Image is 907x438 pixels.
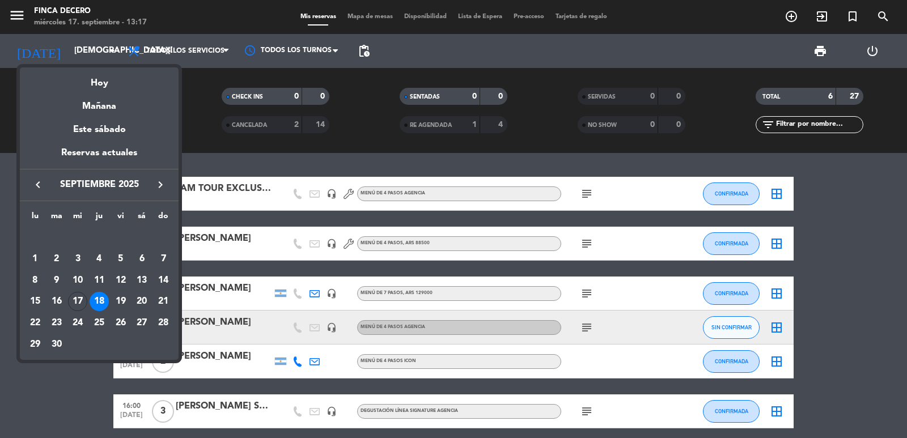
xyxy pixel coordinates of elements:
[88,312,110,334] td: 25 de septiembre de 2025
[110,210,132,227] th: viernes
[88,210,110,227] th: jueves
[67,210,88,227] th: miércoles
[67,270,88,291] td: 10 de septiembre de 2025
[46,210,67,227] th: martes
[67,291,88,312] td: 17 de septiembre de 2025
[132,291,153,312] td: 20 de septiembre de 2025
[154,271,173,290] div: 14
[110,270,132,291] td: 12 de septiembre de 2025
[132,248,153,270] td: 6 de septiembre de 2025
[88,270,110,291] td: 11 de septiembre de 2025
[132,270,153,291] td: 13 de septiembre de 2025
[24,312,46,334] td: 22 de septiembre de 2025
[111,292,130,311] div: 19
[46,334,67,355] td: 30 de septiembre de 2025
[152,312,174,334] td: 28 de septiembre de 2025
[20,146,179,169] div: Reservas actuales
[47,313,66,333] div: 23
[111,249,130,269] div: 5
[90,249,109,269] div: 4
[90,271,109,290] div: 11
[46,312,67,334] td: 23 de septiembre de 2025
[132,210,153,227] th: sábado
[154,178,167,192] i: keyboard_arrow_right
[154,292,173,311] div: 21
[132,271,151,290] div: 13
[88,248,110,270] td: 4 de septiembre de 2025
[110,291,132,312] td: 19 de septiembre de 2025
[47,271,66,290] div: 9
[90,292,109,311] div: 18
[26,335,45,354] div: 29
[110,312,132,334] td: 26 de septiembre de 2025
[46,270,67,291] td: 9 de septiembre de 2025
[111,271,130,290] div: 12
[26,313,45,333] div: 22
[47,249,66,269] div: 2
[26,271,45,290] div: 8
[132,313,151,333] div: 27
[68,313,87,333] div: 24
[68,292,87,311] div: 17
[24,248,46,270] td: 1 de septiembre de 2025
[68,271,87,290] div: 10
[152,210,174,227] th: domingo
[24,291,46,312] td: 15 de septiembre de 2025
[67,312,88,334] td: 24 de septiembre de 2025
[111,313,130,333] div: 26
[24,210,46,227] th: lunes
[90,313,109,333] div: 25
[68,249,87,269] div: 3
[20,91,179,114] div: Mañana
[31,178,45,192] i: keyboard_arrow_left
[132,312,153,334] td: 27 de septiembre de 2025
[154,249,173,269] div: 7
[47,335,66,354] div: 30
[67,248,88,270] td: 3 de septiembre de 2025
[24,227,174,248] td: SEP.
[24,270,46,291] td: 8 de septiembre de 2025
[20,114,179,146] div: Este sábado
[88,291,110,312] td: 18 de septiembre de 2025
[26,249,45,269] div: 1
[46,248,67,270] td: 2 de septiembre de 2025
[28,177,48,192] button: keyboard_arrow_left
[154,313,173,333] div: 28
[152,291,174,312] td: 21 de septiembre de 2025
[132,292,151,311] div: 20
[150,177,171,192] button: keyboard_arrow_right
[48,177,150,192] span: septiembre 2025
[26,292,45,311] div: 15
[132,249,151,269] div: 6
[46,291,67,312] td: 16 de septiembre de 2025
[47,292,66,311] div: 16
[24,334,46,355] td: 29 de septiembre de 2025
[152,248,174,270] td: 7 de septiembre de 2025
[152,270,174,291] td: 14 de septiembre de 2025
[110,248,132,270] td: 5 de septiembre de 2025
[20,67,179,91] div: Hoy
